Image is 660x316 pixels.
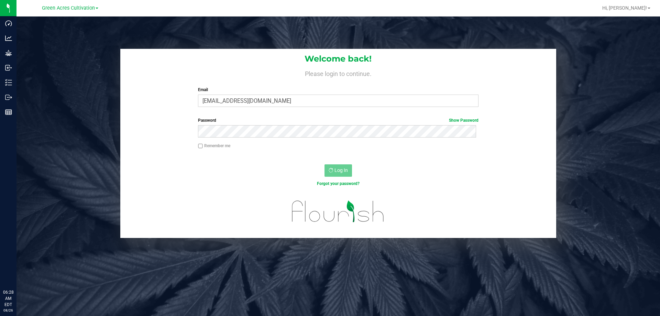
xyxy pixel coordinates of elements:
[3,289,13,308] p: 06:28 AM EDT
[5,64,12,71] inline-svg: Inbound
[198,87,478,93] label: Email
[5,50,12,56] inline-svg: Grow
[324,164,352,177] button: Log In
[3,308,13,313] p: 08/26
[5,109,12,116] inline-svg: Reports
[317,181,360,186] a: Forgot your password?
[120,54,556,63] h1: Welcome back!
[284,194,393,229] img: flourish_logo.svg
[198,143,230,149] label: Remember me
[334,167,348,173] span: Log In
[198,144,203,149] input: Remember me
[5,35,12,42] inline-svg: Analytics
[42,5,95,11] span: Green Acres Cultivation
[5,94,12,101] inline-svg: Outbound
[602,5,647,11] span: Hi, [PERSON_NAME]!
[5,79,12,86] inline-svg: Inventory
[5,20,12,27] inline-svg: Dashboard
[120,69,556,77] h4: Please login to continue.
[198,118,216,123] span: Password
[449,118,478,123] a: Show Password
